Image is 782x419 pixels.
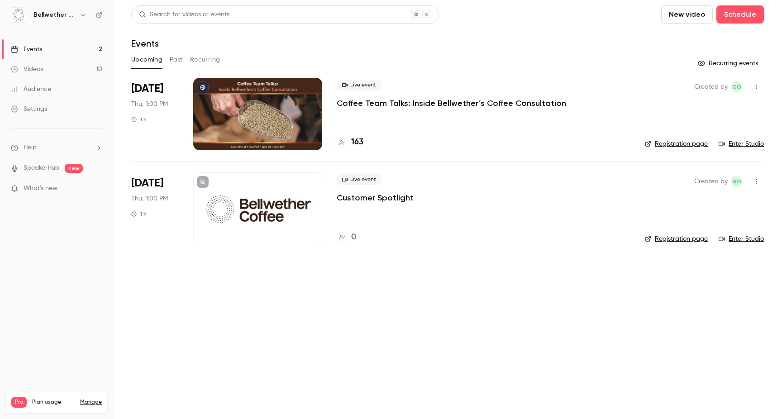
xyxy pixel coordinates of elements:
[731,81,742,92] span: Gabrielle Oliveira
[131,78,179,150] div: Sep 18 Thu, 11:00 AM (America/Los Angeles)
[337,231,356,243] a: 0
[24,143,37,152] span: Help
[337,136,363,148] a: 163
[351,231,356,243] h4: 0
[32,399,75,406] span: Plan usage
[170,52,183,67] button: Past
[11,143,102,152] li: help-dropdown-opener
[131,176,163,190] span: [DATE]
[11,397,27,408] span: Pro
[11,85,51,94] div: Audience
[24,163,59,173] a: SpeakerHub
[91,185,102,193] iframe: Noticeable Trigger
[351,136,363,148] h4: 163
[719,139,764,148] a: Enter Studio
[731,176,742,187] span: Gabrielle Oliveira
[11,65,43,74] div: Videos
[694,56,764,71] button: Recurring events
[661,5,713,24] button: New video
[131,52,162,67] button: Upcoming
[694,81,728,92] span: Created by
[11,45,42,54] div: Events
[131,38,159,49] h1: Events
[131,100,168,109] span: Thu, 1:00 PM
[33,10,76,19] h6: Bellwether Coffee
[190,52,220,67] button: Recurring
[80,399,102,406] a: Manage
[337,80,381,90] span: Live event
[131,194,168,203] span: Thu, 1:00 PM
[24,184,57,193] span: What's new
[11,105,47,114] div: Settings
[131,81,163,96] span: [DATE]
[732,176,741,187] span: GO
[65,164,83,173] span: new
[645,139,708,148] a: Registration page
[645,234,708,243] a: Registration page
[131,210,147,218] div: 1 h
[139,10,229,19] div: Search for videos or events
[719,234,764,243] a: Enter Studio
[732,81,741,92] span: GO
[131,172,179,245] div: Oct 2 Thu, 11:00 AM (America/Los Angeles)
[11,8,26,22] img: Bellwether Coffee
[131,116,147,123] div: 1 h
[337,98,566,109] a: Coffee Team Talks: Inside Bellwether’s Coffee Consultation
[337,174,381,185] span: Live event
[337,192,414,203] a: Customer Spotlight
[716,5,764,24] button: Schedule
[694,176,728,187] span: Created by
